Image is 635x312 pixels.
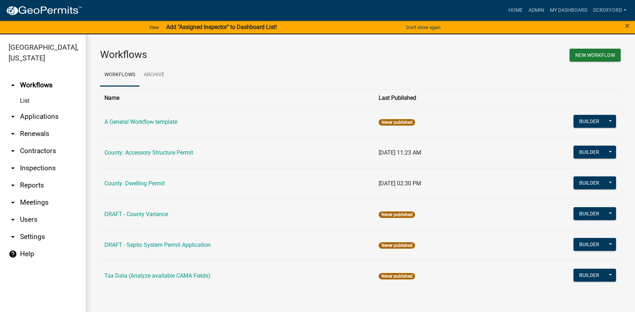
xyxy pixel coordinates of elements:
button: Builder [574,269,605,282]
th: Last Published [374,89,497,107]
a: Tax Data (Analyze available CAMA Fields) [104,272,211,279]
i: arrow_drop_down [9,233,17,241]
i: arrow_drop_down [9,112,17,121]
span: × [625,21,630,31]
span: Never published [379,119,415,126]
button: New Workflow [570,49,621,62]
a: County: Dwelling Permit [104,180,165,187]
a: Admin [526,4,547,17]
span: [DATE] 02:30 PM [379,180,421,187]
button: Builder [574,238,605,251]
button: Builder [574,146,605,159]
span: [DATE] 11:23 AM [379,149,421,156]
a: dcrofford [590,4,629,17]
i: arrow_drop_down [9,147,17,155]
button: Don't show again [403,21,443,33]
button: Close [625,21,630,30]
i: help [9,250,17,258]
a: Archive [139,64,169,87]
button: Builder [574,207,605,220]
i: arrow_drop_down [9,215,17,224]
i: arrow_drop_down [9,198,17,207]
span: Never published [379,211,415,218]
span: Never published [379,242,415,249]
a: My Dashboard [547,4,590,17]
a: Home [506,4,526,17]
a: County: Accessory Structure Permit [104,149,193,156]
i: arrow_drop_up [9,81,17,89]
i: arrow_drop_down [9,164,17,172]
span: Never published [379,273,415,279]
button: Builder [574,115,605,128]
a: A General Workflow template [104,118,177,125]
h3: Workflows [100,49,355,61]
i: arrow_drop_down [9,130,17,138]
strong: Add "Assigned Inspector" to Dashboard List! [166,24,277,30]
button: Builder [574,176,605,189]
i: arrow_drop_down [9,181,17,190]
a: Workflows [100,64,139,87]
a: DRAFT - Septic System Permit Application [104,242,211,248]
a: View [146,21,162,33]
th: Name [100,89,374,107]
a: DRAFT - County Variance [104,211,168,218]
